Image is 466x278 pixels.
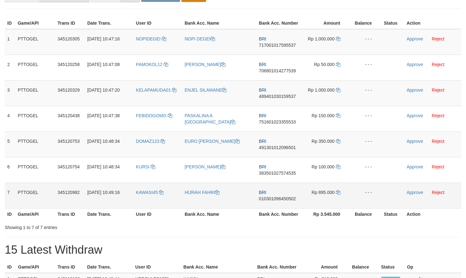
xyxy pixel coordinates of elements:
[432,139,444,144] a: Reject
[312,139,334,144] span: Rp 350.000
[133,208,182,220] th: User ID
[185,88,226,93] a: ENJEL SILAWANE
[259,43,296,48] span: Copy 717001017595537 to clipboard
[336,62,340,67] a: Copy 50000 to clipboard
[58,113,80,118] span: 345120438
[256,208,302,220] th: Bank Acc. Number
[5,80,15,106] td: 3
[185,164,225,169] a: [PERSON_NAME]
[406,139,423,144] a: Approve
[256,17,302,29] th: Bank Acc. Number
[347,261,379,273] th: Balance
[185,139,239,144] a: EURO [PERSON_NAME]
[136,113,172,118] a: FEBIDOGOMO
[55,208,85,220] th: Trans ID
[136,190,163,195] a: KAWASI45
[58,139,80,144] span: 345120753
[259,88,266,93] span: BRI
[350,29,381,55] td: - - -
[15,183,55,208] td: PTTOGEL
[259,68,296,73] span: Copy 706801014277539 to clipboard
[87,113,120,118] span: [DATE] 10:47:38
[15,29,55,55] td: PTTOGEL
[185,190,219,195] a: HIJRAH FAHRI
[381,208,404,220] th: Status
[350,183,381,208] td: - - -
[255,261,300,273] th: Bank Acc. Number
[259,94,296,99] span: Copy 489401030159537 to clipboard
[404,17,461,29] th: Action
[336,113,340,118] a: Copy 150000 to clipboard
[300,261,347,273] th: Amount
[136,164,149,169] span: KURSI
[336,88,340,93] a: Copy 1000000 to clipboard
[15,131,55,157] td: PTTOGEL
[404,208,461,220] th: Action
[16,261,55,273] th: Game/API
[87,62,120,67] span: [DATE] 10:47:08
[302,208,350,220] th: Rp 3.545.000
[85,208,134,220] th: Date Trans.
[350,208,381,220] th: Balance
[133,261,181,273] th: User ID
[432,164,444,169] a: Reject
[406,113,423,118] a: Approve
[85,261,133,273] th: Date Trans.
[259,171,296,176] span: Copy 383501027574535 to clipboard
[312,113,334,118] span: Rp 150.000
[87,36,120,41] span: [DATE] 10:47:16
[406,62,423,67] a: Approve
[381,17,404,29] th: Status
[406,190,423,195] a: Approve
[5,29,15,55] td: 1
[312,164,334,169] span: Rp 100.000
[136,36,166,41] a: NOPIDEGEI
[406,36,423,41] a: Approve
[136,62,162,67] span: PAMOKOL12
[5,131,15,157] td: 5
[5,106,15,131] td: 4
[259,190,266,195] span: BRI
[136,113,166,118] span: FEBIDOGOMO
[133,17,182,29] th: User ID
[308,36,335,41] span: Rp 1.000.000
[185,113,235,124] a: PASKALINA A [GEOGRAPHIC_DATA]
[5,244,461,256] h1: 15 Latest Withdraw
[336,36,340,41] a: Copy 1000000 to clipboard
[15,55,55,80] td: PTTOGEL
[259,145,296,150] span: Copy 491301012096501 to clipboard
[350,106,381,131] td: - - -
[350,55,381,80] td: - - -
[432,62,444,67] a: Reject
[5,222,189,231] div: Showing 1 to 7 of 7 entries
[5,183,15,208] td: 7
[136,190,158,195] span: KAWASI45
[182,208,256,220] th: Bank Acc. Name
[87,139,120,144] span: [DATE] 10:48:34
[308,88,335,93] span: Rp 1.000.000
[181,261,255,273] th: Bank Acc. Name
[5,17,15,29] th: ID
[136,88,171,93] span: KELAPAMUDA01
[259,139,266,144] span: BRI
[15,157,55,183] td: PTTOGEL
[314,62,335,67] span: Rp 50.000
[259,164,266,169] span: BRI
[5,157,15,183] td: 6
[312,190,334,195] span: Rp 895.000
[336,190,340,195] a: Copy 895000 to clipboard
[379,261,405,273] th: Status
[58,164,80,169] span: 345120754
[55,17,85,29] th: Trans ID
[185,36,215,41] a: NOPI DEGEI
[85,17,134,29] th: Date Trans.
[432,88,444,93] a: Reject
[58,36,80,41] span: 345120305
[259,62,266,67] span: BRI
[15,80,55,106] td: PTTOGEL
[259,196,296,201] span: Copy 010301096450502 to clipboard
[350,80,381,106] td: - - -
[259,113,266,118] span: BRI
[5,261,16,273] th: ID
[15,208,55,220] th: Game/API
